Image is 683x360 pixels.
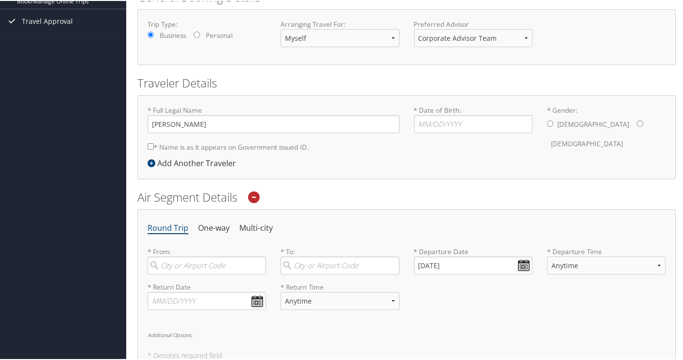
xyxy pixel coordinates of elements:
[148,114,400,132] input: * Full Legal Name
[137,188,676,205] h2: Air Segment Details
[137,74,676,90] h2: Traveler Details
[414,104,533,132] label: * Date of Birth:
[547,246,666,281] label: * Departure Time
[414,114,533,132] input: * Date of Birth:
[148,246,266,274] label: * From:
[206,30,233,39] label: Personal
[239,219,273,236] li: Multi-city
[414,246,533,256] label: * Departure Date
[148,156,241,168] div: Add Another Traveler
[148,351,666,358] h5: * Denotes required field
[547,120,553,126] input: * Gender:[DEMOGRAPHIC_DATA][DEMOGRAPHIC_DATA]
[281,18,399,28] label: Arranging Travel For:
[281,256,399,274] input: City or Airport Code
[557,114,629,133] label: [DEMOGRAPHIC_DATA]
[148,137,309,155] label: * Name is as it appears on Government issued ID.
[148,142,154,149] input: * Name is as it appears on Government issued ID.
[148,104,400,132] label: * Full Legal Name
[281,246,399,274] label: * To:
[148,256,266,274] input: City or Airport Code
[414,256,533,274] input: MM/DD/YYYY
[160,30,186,39] label: Business
[551,134,623,152] label: [DEMOGRAPHIC_DATA]
[637,120,643,126] input: * Gender:[DEMOGRAPHIC_DATA][DEMOGRAPHIC_DATA]
[547,256,666,274] select: * Departure Time
[148,18,266,28] label: Trip Type:
[198,219,230,236] li: One-way
[148,291,266,309] input: MM/DD/YYYY
[547,104,666,153] label: * Gender:
[281,281,399,291] label: * Return Time
[148,331,666,337] h6: Additional Options:
[148,219,188,236] li: Round Trip
[148,281,266,291] label: * Return Date
[414,18,533,28] label: Preferred Advisor
[22,8,73,33] span: Travel Approval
